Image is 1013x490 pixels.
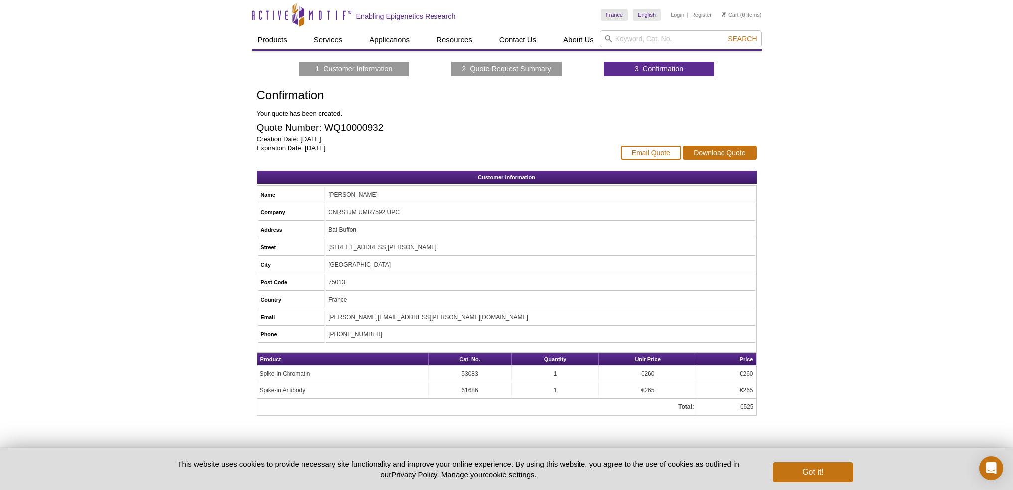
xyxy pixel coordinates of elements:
[691,11,712,18] a: Register
[257,366,429,382] td: Spike-in Chromatin
[252,447,366,488] img: Active Motif,
[431,30,478,49] a: Resources
[621,146,681,160] a: Email Quote
[599,353,697,366] th: Unit Price
[257,135,611,153] p: Creation Date: [DATE] Expiration Date: [DATE]
[257,109,611,118] p: Your quote has been created.
[326,239,755,256] td: [STREET_ADDRESS][PERSON_NAME]
[512,353,599,366] th: Quantity
[601,9,628,21] a: France
[493,30,542,49] a: Contact Us
[722,12,726,17] img: Your Cart
[326,204,755,221] td: CNRS IJM UMR7592 UPC
[600,30,762,47] input: Keyword, Cat. No.
[697,382,756,399] td: €265
[429,382,511,399] td: 61686
[261,330,322,339] h5: Phone
[462,64,551,73] a: 2 Quote Request Summary
[979,456,1003,480] div: Open Intercom Messenger
[257,171,757,184] h2: Customer Information
[683,146,756,160] a: Download Quote
[722,11,739,18] a: Cart
[633,9,661,21] a: English
[697,399,756,415] td: €525
[671,11,684,18] a: Login
[326,187,755,203] td: [PERSON_NAME]
[261,243,322,252] h5: Street
[697,366,756,382] td: €260
[261,208,322,217] h5: Company
[326,274,755,291] td: 75013
[697,353,756,366] th: Price
[512,382,599,399] td: 1
[261,295,322,304] h5: Country
[257,382,429,399] td: Spike-in Antibody
[599,366,697,382] td: €260
[635,64,684,73] a: 3 Confirmation
[257,89,611,103] h1: Confirmation
[326,327,755,343] td: [PHONE_NUMBER]
[261,190,322,199] h5: Name
[429,366,511,382] td: 53083
[326,222,755,238] td: Bat Buffon
[261,313,322,322] h5: Email
[252,30,293,49] a: Products
[315,64,392,73] a: 1 Customer Information
[725,34,760,43] button: Search
[261,260,322,269] h5: City
[599,382,697,399] td: €265
[557,30,600,49] a: About Us
[687,9,689,21] li: |
[261,225,322,234] h5: Address
[722,9,762,21] li: (0 items)
[308,30,349,49] a: Services
[429,353,511,366] th: Cat. No.
[356,12,456,21] h2: Enabling Epigenetics Research
[261,278,322,287] h5: Post Code
[678,403,694,410] strong: Total:
[257,123,611,132] h2: Quote Number: WQ10000932
[363,30,416,49] a: Applications
[326,292,755,308] td: France
[326,257,755,273] td: [GEOGRAPHIC_DATA]
[326,309,755,326] td: [PERSON_NAME][EMAIL_ADDRESS][PERSON_NAME][DOMAIN_NAME]
[257,353,429,366] th: Product
[485,470,534,479] button: cookie settings
[773,462,853,482] button: Got it!
[160,459,757,480] p: This website uses cookies to provide necessary site functionality and improve your online experie...
[728,35,757,43] span: Search
[391,470,437,479] a: Privacy Policy
[512,366,599,382] td: 1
